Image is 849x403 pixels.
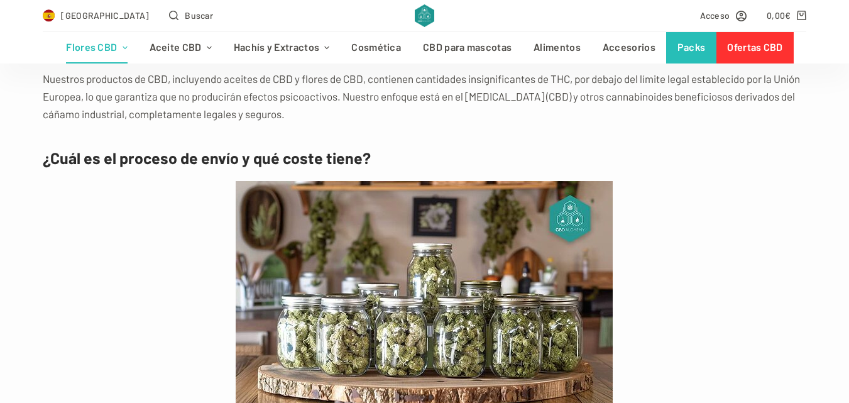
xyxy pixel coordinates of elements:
[700,8,730,23] span: Acceso
[415,4,434,27] img: CBD Alchemy
[666,32,716,63] a: Packs
[61,8,149,23] span: [GEOGRAPHIC_DATA]
[412,32,523,63] a: CBD para mascotas
[785,10,791,21] span: €
[185,8,213,23] span: Buscar
[169,8,213,23] button: Abrir formulario de búsqueda
[700,8,747,23] a: Acceso
[222,32,341,63] a: Hachís y Extractos
[138,32,222,63] a: Aceite CBD
[43,148,371,167] strong: ¿Cuál es el proceso de envío y qué coste tiene?
[767,10,791,21] bdi: 0,00
[767,8,806,23] a: Carro de compra
[43,9,55,22] img: ES Flag
[523,32,592,63] a: Alimentos
[55,32,794,63] nav: Menú de cabecera
[591,32,666,63] a: Accesorios
[341,32,412,63] a: Cosmética
[716,32,794,63] a: Ofertas CBD
[43,8,150,23] a: Select Country
[55,32,138,63] a: Flores CBD
[43,70,807,123] p: Nuestros productos de CBD, incluyendo aceites de CBD y flores de CBD, contienen cantidades insign...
